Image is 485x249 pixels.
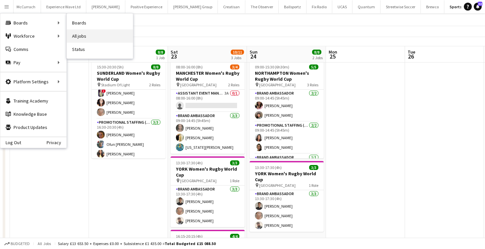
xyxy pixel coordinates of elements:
div: Pay [0,56,66,69]
span: 32 [478,2,482,6]
div: 3 Jobs [231,55,244,60]
button: Experience Wave Ltd [41,0,86,13]
span: [GEOGRAPHIC_DATA] [180,82,217,87]
app-job-card: 09:00-15:30 (6h30m)5/5NORTHAMPTON Women's Rugby World Cup [GEOGRAPHIC_DATA]3 RolesBrand Ambassado... [250,61,324,158]
span: 4/4 [230,234,239,239]
h3: SUNDERLAND Women's Rugby World Cup [92,70,166,82]
button: McCurrach [11,0,41,13]
span: 08:00-16:00 (8h) [176,64,203,69]
span: 3/3 [230,160,239,165]
app-job-card: 08:00-16:00 (8h)3/4MANCHESTER Women's Rugby World Cup [GEOGRAPHIC_DATA]2 RolesAssistant Event Man... [171,61,245,154]
app-card-role: Brand Ambassador3/313:30-17:30 (4h)[PERSON_NAME][PERSON_NAME][PERSON_NAME] [250,190,324,232]
span: 8/8 [156,50,165,55]
span: 15:30-20:30 (5h) [97,64,124,69]
span: 10/11 [231,50,244,55]
button: [PERSON_NAME] Group [168,0,218,13]
span: [GEOGRAPHIC_DATA] [259,82,296,87]
span: ! [102,89,106,93]
span: 24 [249,53,258,60]
app-card-role: Brand Ambassador3/309:00-14:45 (5h45m)[PERSON_NAME][PERSON_NAME][US_STATE][PERSON_NAME] [171,112,245,154]
a: Boards [67,16,133,29]
div: Workforce [0,29,66,43]
app-job-card: 15:30-20:30 (5h)8/8SUNDERLAND Women's Rugby World Cup Stadium Of Light2 RolesBrand Ambassador5/51... [92,61,166,158]
a: Training Academy [0,94,66,107]
h3: YORK Women's Rugby World Cup [250,171,324,183]
a: Privacy [47,140,66,145]
span: Sun [250,49,258,55]
span: Stadium Of Light [101,82,130,87]
span: Total Budgeted £15 088.50 [165,241,216,246]
app-job-card: 13:30-17:30 (4h)3/3YORK Women's Rugby World Cup [GEOGRAPHIC_DATA]1 RoleBrand Ambassador3/313:30-1... [171,156,245,227]
app-card-role: Assistant Event Manager3A0/108:00-16:00 (8h) [171,90,245,112]
app-job-card: 13:30-17:30 (4h)3/3YORK Women's Rugby World Cup [GEOGRAPHIC_DATA]1 RoleBrand Ambassador3/313:30-1... [250,161,324,232]
span: 8/8 [312,50,321,55]
span: 25 [328,53,337,60]
app-card-role: Promotional Staffing (Brand Ambassadors)3/316:30-20:30 (4h)[PERSON_NAME]Ofun [PERSON_NAME][PERSON... [92,119,166,160]
a: Comms [0,43,66,56]
h3: YORK Women's Rugby World Cup [171,166,245,178]
app-card-role: Promotional Staffing (Brand Ambassadors)2/209:00-14:45 (5h45m)[PERSON_NAME][PERSON_NAME] [250,122,324,154]
div: Platform Settings [0,75,66,88]
span: 2 Roles [228,82,239,87]
span: 26 [407,53,415,60]
button: Brewco [421,0,444,13]
span: Budgeted [11,241,30,246]
span: 13:30-17:30 (4h) [255,165,282,170]
a: Log Out [0,140,21,145]
button: Fix Radio [306,0,332,13]
a: Status [67,43,133,56]
span: [GEOGRAPHIC_DATA] [259,183,296,188]
span: [GEOGRAPHIC_DATA] [180,178,217,183]
button: Streetwise Soccer [381,0,421,13]
app-card-role: Brand Ambassador2/209:00-14:45 (5h45m)[PERSON_NAME][PERSON_NAME] [250,90,324,122]
span: 2 Roles [149,82,160,87]
span: 3 Roles [307,82,318,87]
span: 16:15-20:15 (4h) [176,234,203,239]
button: Positive Experience [125,0,168,13]
span: Sat [171,49,178,55]
a: All jobs [67,29,133,43]
app-card-role: Brand Ambassador3/313:30-17:30 (4h)[PERSON_NAME][PERSON_NAME][PERSON_NAME] [171,186,245,227]
span: 8/8 [151,64,160,69]
app-card-role: Brand Ambassador1/1 [250,154,324,176]
span: 23 [170,53,178,60]
span: Mon [329,49,337,55]
button: Budgeted [3,240,31,247]
span: 1 Role [230,178,239,183]
h3: MANCHESTER Women's Rugby World Cup [171,70,245,82]
span: 5/5 [309,64,318,69]
span: 3/3 [309,165,318,170]
button: Quantum [352,0,381,13]
span: Tue [408,49,415,55]
button: [PERSON_NAME] [86,0,125,13]
span: 1 Role [309,183,318,188]
a: Product Updates [0,121,66,134]
div: Salary £13 653.50 + Expenses £0.00 + Subsistence £1 435.00 = [58,241,216,246]
h3: NORTHAMPTON Women's Rugby World Cup [250,70,324,82]
button: Ballsportz [279,0,306,13]
span: All jobs [36,241,52,246]
div: 2 Jobs [312,55,323,60]
button: UCAS [332,0,352,13]
span: 3/4 [230,64,239,69]
span: 13:30-17:30 (4h) [176,160,203,165]
a: Knowledge Base [0,107,66,121]
button: Creatisan [218,0,245,13]
div: 1 Job [156,55,165,60]
div: Boards [0,16,66,29]
span: 09:00-15:30 (6h30m) [255,64,289,69]
a: 32 [474,3,482,11]
button: The Observer [245,0,279,13]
